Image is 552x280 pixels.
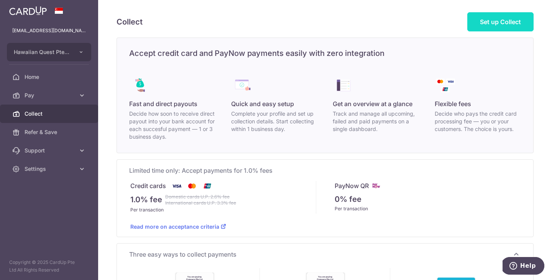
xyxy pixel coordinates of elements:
[333,75,354,96] img: collect_benefits-all-in-one-overview-ecae168be53d4dea631b4473abdc9059fc34e556e287cb8dd7d0b18560f7...
[165,194,236,206] strike: Domestic cards U.P. 2.6% fee International cards U.P. 3.3% fee
[25,110,75,118] span: Collect
[335,193,361,205] p: 0% fee
[200,181,215,191] img: Union Pay
[231,75,253,96] img: collect_benefits-quick_setup-238ffe9d55e53beed05605bc46673ff5ef3689472e416b62ebc7d0ab8d3b3a0b.png
[467,12,534,31] a: Set up Collect
[503,257,544,276] iframe: Opens a widget where you can find more information
[335,181,369,190] p: PayNow QR
[231,110,318,133] p: Complete your profile and set up collection details. Start collecting within 1 business day.
[333,99,412,108] span: Get an overview at a glance
[18,5,33,12] span: Help
[14,48,71,56] span: Hawaiian Quest Pte Ltd
[25,128,75,136] span: Refer & Save
[231,99,294,108] span: Quick and easy setup
[129,250,521,259] p: Three easy ways to collect payments
[129,166,521,175] span: Limited time only: Accept payments for 1.0% fees
[130,194,162,206] p: 1.0% fee
[25,73,75,81] span: Home
[129,250,512,259] span: Three easy ways to collect payments
[25,147,75,154] span: Support
[129,99,197,108] span: Fast and direct payouts
[129,75,151,96] img: collect_benefits-direct_payout-68d016c079b23098044efbcd1479d48bd02143683a084563df2606996dc465b2.png
[184,181,200,191] img: Mastercard
[372,181,381,190] img: paynow-md-4fe65508ce96feda548756c5ee0e473c78d4820b8ea51387c6e4ad89e58a5e61.png
[130,206,316,214] div: Per transaction
[25,165,75,173] span: Settings
[435,99,471,108] span: Flexible fees
[117,16,143,28] h5: Collect
[130,223,226,230] a: Read more on acceptance criteria
[7,43,91,61] button: Hawaiian Quest Pte Ltd
[129,110,216,141] p: Decide how soon to receive direct payout into your bank account for each succesful payment — 1 or...
[435,110,521,133] p: Decide who pays the credit card processing fee — you or your customers. The choice is yours.
[480,18,521,26] span: Set up Collect
[130,181,166,191] p: Credit cards
[335,205,520,213] div: Per transaction
[12,27,86,34] p: [EMAIL_ADDRESS][DOMAIN_NAME]
[9,6,47,15] img: CardUp
[333,110,419,133] p: Track and manage all upcoming, failed and paid payments on a single dashboard.
[117,47,533,59] h5: Accept credit card and PayNow payments easily with zero integration
[25,92,75,99] span: Pay
[169,181,184,191] img: Visa
[435,75,456,96] img: collect_benefits-payment-logos-dce544b9a714b2bc395541eb8d6324069de0a0c65b63ad9c2b4d71e4e11ae343.png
